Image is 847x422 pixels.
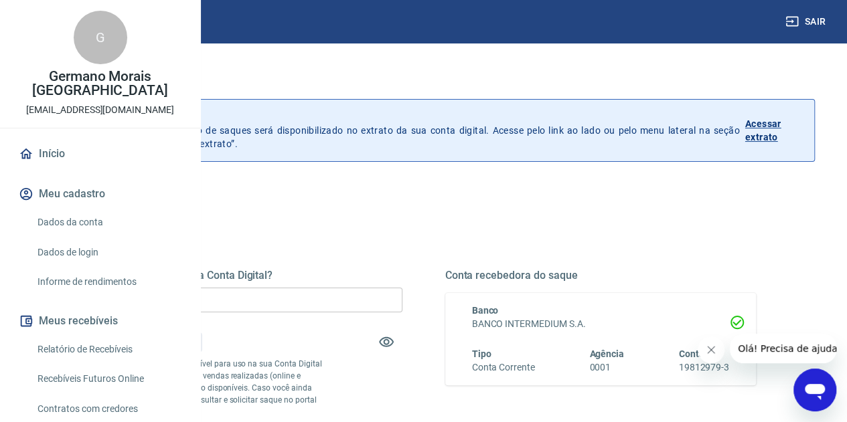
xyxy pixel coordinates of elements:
[8,9,112,20] span: Olá! Precisa de ajuda?
[783,9,831,34] button: Sair
[678,348,704,359] span: Conta
[745,110,803,150] a: Acessar extrato
[72,110,740,124] p: Histórico de saques
[32,239,184,266] a: Dados de login
[72,110,740,150] p: A partir de agora, o histórico de saques será disponibilizado no extrato da sua conta digital. Ac...
[472,305,499,316] span: Banco
[32,365,184,393] a: Recebíveis Futuros Online
[32,70,815,88] h3: Saque
[589,348,624,359] span: Agência
[91,269,402,282] h5: Quanto deseja sacar da Conta Digital?
[16,306,184,336] button: Meus recebíveis
[589,360,624,375] h6: 0001
[32,209,184,236] a: Dados da conta
[16,179,184,209] button: Meu cadastro
[730,334,836,363] iframe: Mensagem da empresa
[445,269,757,282] h5: Conta recebedora do saque
[472,317,730,331] h6: BANCO INTERMEDIUM S.A.
[698,336,724,363] iframe: Fechar mensagem
[32,336,184,363] a: Relatório de Recebíveis
[26,103,174,117] p: [EMAIL_ADDRESS][DOMAIN_NAME]
[16,139,184,169] a: Início
[472,360,535,375] h6: Conta Corrente
[32,268,184,296] a: Informe de rendimentos
[678,360,729,375] h6: 19812979-3
[472,348,491,359] span: Tipo
[91,358,324,418] p: *Corresponde ao saldo disponível para uso na sua Conta Digital Vindi. Incluindo os valores das ve...
[11,70,189,98] p: Germano Morais [GEOGRAPHIC_DATA]
[745,117,803,144] p: Acessar extrato
[793,368,836,411] iframe: Botão para abrir a janela de mensagens
[74,11,127,64] div: G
